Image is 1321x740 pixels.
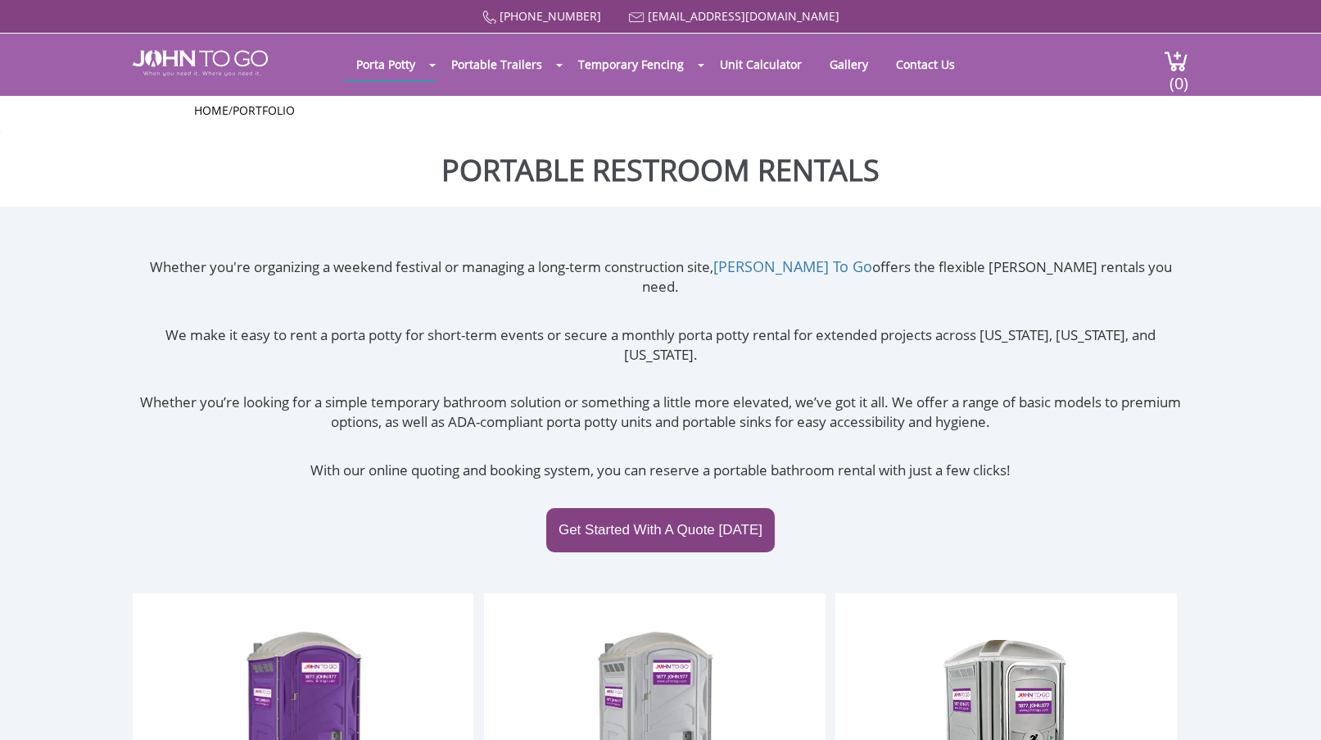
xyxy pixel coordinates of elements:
[500,8,601,24] a: [PHONE_NUMBER]
[133,393,1188,433] p: Whether you’re looking for a simple temporary bathroom solution or something a little more elevat...
[233,102,295,118] a: Portfolio
[194,102,228,118] a: Home
[708,48,814,80] a: Unit Calculator
[133,461,1188,480] p: With our online quoting and booking system, you can reserve a portable bathroom rental with just ...
[629,12,645,23] img: Mail
[194,102,1128,119] ul: /
[648,8,839,24] a: [EMAIL_ADDRESS][DOMAIN_NAME]
[344,48,428,80] a: Porta Potty
[817,48,880,80] a: Gallery
[884,48,967,80] a: Contact Us
[546,508,775,552] a: Get Started With A Quote [DATE]
[133,257,1188,297] p: Whether you're organizing a weekend festival or managing a long-term construction site, offers th...
[1169,59,1188,94] span: (0)
[566,48,696,80] a: Temporary Fencing
[133,325,1188,365] p: We make it easy to rent a porta potty for short-term events or secure a monthly porta potty renta...
[482,11,496,25] img: Call
[713,257,872,276] a: [PERSON_NAME] To Go
[439,48,554,80] a: Portable Trailers
[1164,50,1188,72] img: cart a
[133,50,268,76] img: JOHN to go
